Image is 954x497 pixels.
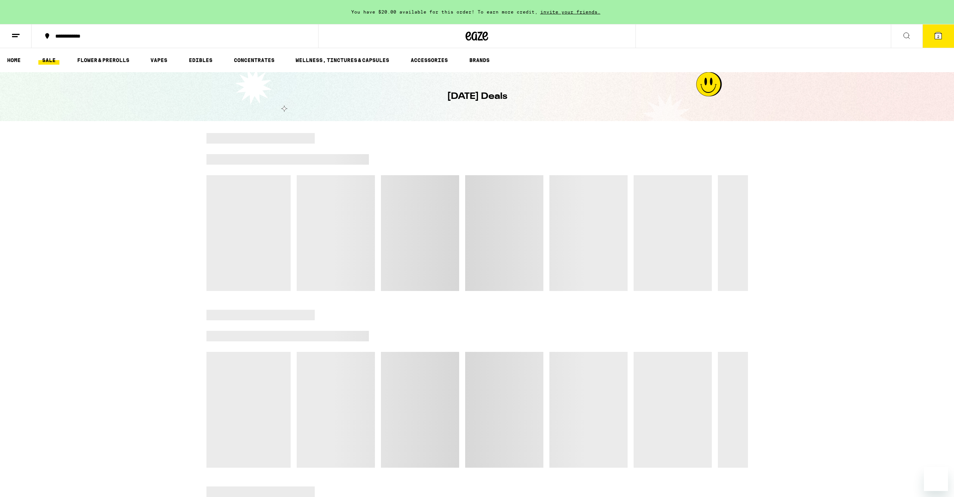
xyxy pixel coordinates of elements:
[292,56,393,65] a: WELLNESS, TINCTURES & CAPSULES
[73,56,133,65] a: FLOWER & PREROLLS
[185,56,216,65] a: EDIBLES
[937,34,939,39] span: 2
[351,9,538,14] span: You have $20.00 available for this order! To earn more credit,
[924,467,948,491] iframe: Button to launch messaging window
[447,90,507,103] h1: [DATE] Deals
[38,56,59,65] a: SALE
[407,56,452,65] a: ACCESSORIES
[922,24,954,48] button: 2
[3,56,24,65] a: HOME
[230,56,278,65] a: CONCENTRATES
[147,56,171,65] a: VAPES
[466,56,493,65] a: BRANDS
[538,9,603,14] span: invite your friends.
